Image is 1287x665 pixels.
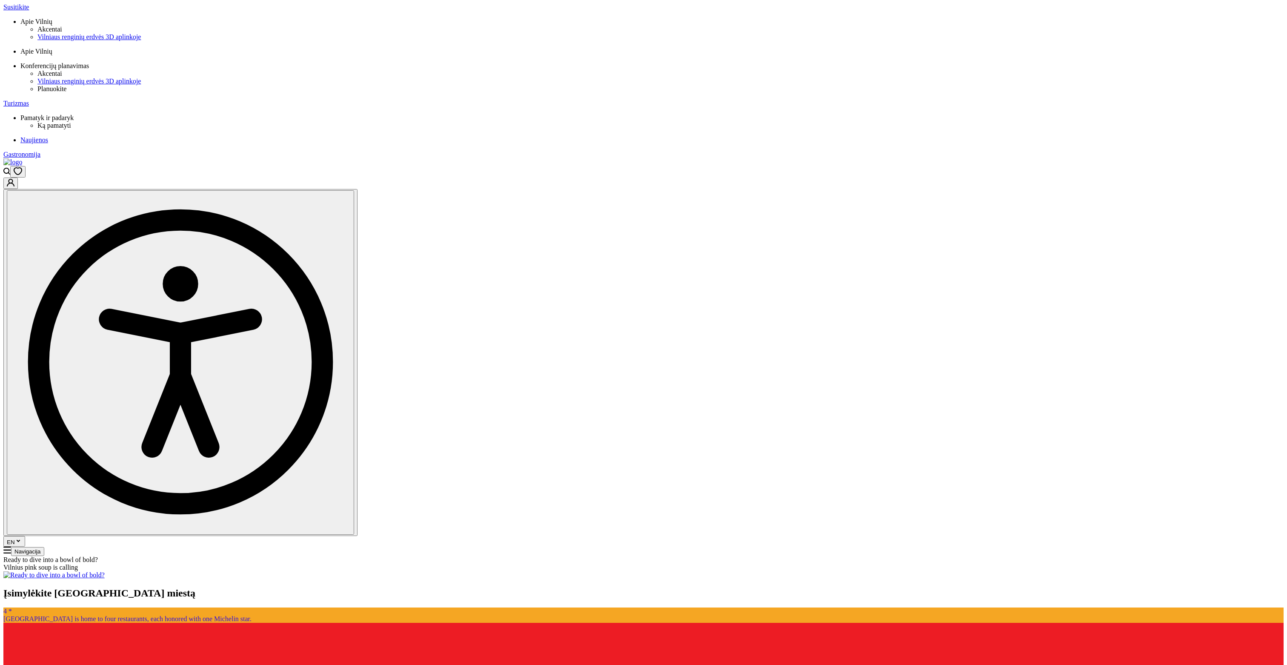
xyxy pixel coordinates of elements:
span: Apie Vilnių [20,48,52,55]
span: Konferencijų planavimas [20,62,89,69]
span: Akcentai [37,26,62,33]
span: Apie Vilnių [20,18,52,25]
button: Open accessibility dropdown [3,189,357,536]
span: Akcentai [37,70,62,77]
div: Vilnius pink soup is calling [3,564,1284,571]
span: Naujienos [20,136,48,143]
span: Planuokite [37,85,66,92]
div: Ready to dive into a bowl of bold? [3,556,1284,564]
span: Gastronomija [3,151,40,158]
a: Vilniaus renginių erdvės 3D aplinkoje [37,77,1284,85]
a: Turizmas [3,100,1284,107]
span: Ką pamatyti [37,122,71,129]
button: EN [3,536,25,547]
div: [GEOGRAPHIC_DATA] is home to four restaurants, each honored with one Michelin star. [3,615,1284,623]
nav: Primary navigation [3,3,1284,158]
button: Open wishlist [10,166,26,178]
a: Open wishlist [10,169,26,176]
a: Open search modal [3,169,10,176]
h2: Įsimylėkite [GEOGRAPHIC_DATA] miestą [3,588,1284,599]
span: Susitikite [3,3,29,11]
a: Susitikite [3,3,1284,11]
span: Vilniaus renginių erdvės 3D aplinkoje [37,33,141,40]
a: Gastronomija [3,151,1284,158]
button: Open accessibility dropdown [7,190,354,535]
img: Ready to dive into a bowl of bold? [3,571,105,579]
a: Naujienos [20,136,1284,144]
button: Go to customer profile [3,178,18,189]
a: Ready to dive into a bowl of bold? [3,571,1284,579]
button: Primary navigation [11,547,44,556]
span: Pamatyk ir padaryk [20,114,74,121]
a: Mobile menu [3,547,11,555]
span: Turizmas [3,100,29,107]
img: logo [3,158,22,166]
span: Vilniaus renginių erdvės 3D aplinkoje [37,77,141,85]
a: Go to customer profile [3,181,18,188]
a: Vilniaus renginių erdvės 3D aplinkoje [37,33,1284,41]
